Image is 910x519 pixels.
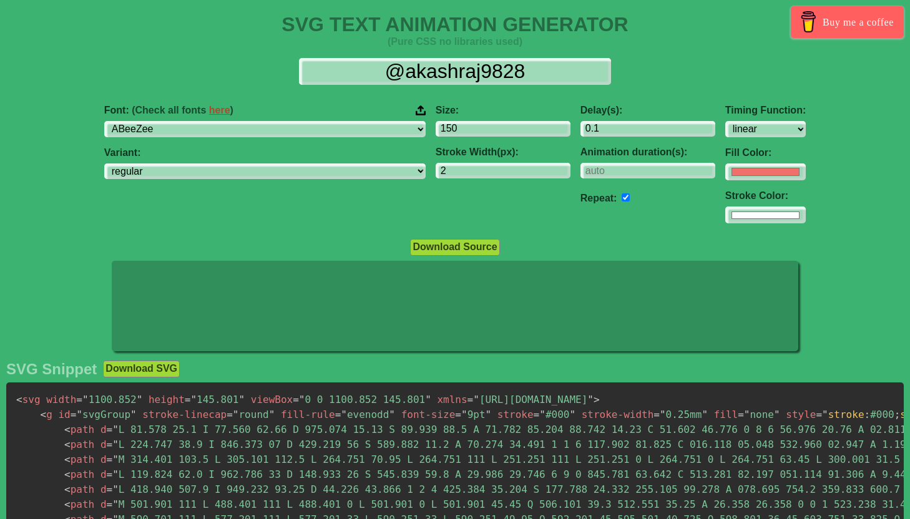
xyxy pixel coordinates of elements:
span: =" [816,409,828,420]
span: font-size [401,409,456,420]
span: ; [894,409,901,420]
span: path [64,483,94,495]
span: " [702,409,708,420]
span: " [190,394,197,405]
span: style [786,409,816,420]
span: 145.801 [185,394,245,405]
span: " [112,498,119,510]
span: = [107,483,113,495]
span: " [341,409,347,420]
span: " [112,468,119,480]
button: Download SVG [103,361,180,377]
span: 0 0 1100.852 145.801 [293,394,431,405]
span: " [112,424,119,435]
span: = [76,394,82,405]
label: Timing Function: [725,105,806,116]
span: < [64,439,71,450]
span: 0.25mm [653,409,708,420]
span: " [660,409,666,420]
span: " [137,394,143,405]
span: = [738,409,744,420]
span: d [100,468,107,480]
span: = [107,439,113,450]
label: Delay(s): [580,105,715,116]
span: = [293,394,299,405]
label: Animation duration(s): [580,147,715,158]
span: " [233,409,239,420]
span: " [239,394,245,405]
span: " [76,409,82,420]
span: d [100,424,107,435]
span: fill-rule [281,409,335,420]
span: evenodd [335,409,395,420]
span: #000 [534,409,575,420]
span: = [467,394,474,405]
span: svgGroup [71,409,137,420]
span: 9pt [455,409,491,420]
span: stroke [828,409,864,420]
span: width [46,394,76,405]
span: id [58,409,70,420]
span: " [461,409,467,420]
span: xmlns [437,394,467,405]
label: Size: [436,105,570,116]
span: = [185,394,191,405]
input: 0.1s [580,121,715,137]
img: Buy me a coffee [798,11,819,32]
span: svg [16,394,41,405]
span: path [64,439,94,450]
span: > [594,394,600,405]
span: < [64,483,71,495]
span: " [82,394,89,405]
span: " [587,394,594,405]
span: none [738,409,780,420]
span: " [299,394,305,405]
span: " [269,409,275,420]
span: " [486,409,492,420]
span: 1100.852 [76,394,142,405]
input: Input Text Here [299,58,611,85]
span: = [455,409,461,420]
span: < [41,409,47,420]
span: stroke-width [582,409,654,420]
span: " [112,454,119,465]
img: Upload your font [416,105,426,116]
span: " [774,409,780,420]
input: 100 [436,121,570,137]
span: = [107,468,113,480]
span: " [425,394,431,405]
span: " [112,483,119,495]
span: = [335,409,341,420]
span: : [864,409,871,420]
span: = [653,409,660,420]
span: < [16,394,22,405]
span: " [389,409,395,420]
span: path [64,498,94,510]
span: d [100,483,107,495]
span: Font: [104,105,233,116]
span: " [473,394,479,405]
span: = [107,454,113,465]
span: stroke-linecap [142,409,227,420]
span: g [41,409,52,420]
span: = [107,424,113,435]
span: " [112,439,119,450]
h2: SVG Snippet [6,361,97,378]
span: " [539,409,546,420]
span: " [130,409,137,420]
span: < [64,498,71,510]
span: fill [714,409,738,420]
span: = [227,409,233,420]
span: Buy me a coffee [823,11,894,33]
span: path [64,468,94,480]
span: path [64,454,94,465]
a: here [209,105,230,115]
label: Repeat: [580,193,617,203]
span: = [71,409,77,420]
span: < [64,454,71,465]
input: auto [580,163,715,178]
span: round [227,409,275,420]
span: d [100,498,107,510]
span: < [64,424,71,435]
span: path [64,424,94,435]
